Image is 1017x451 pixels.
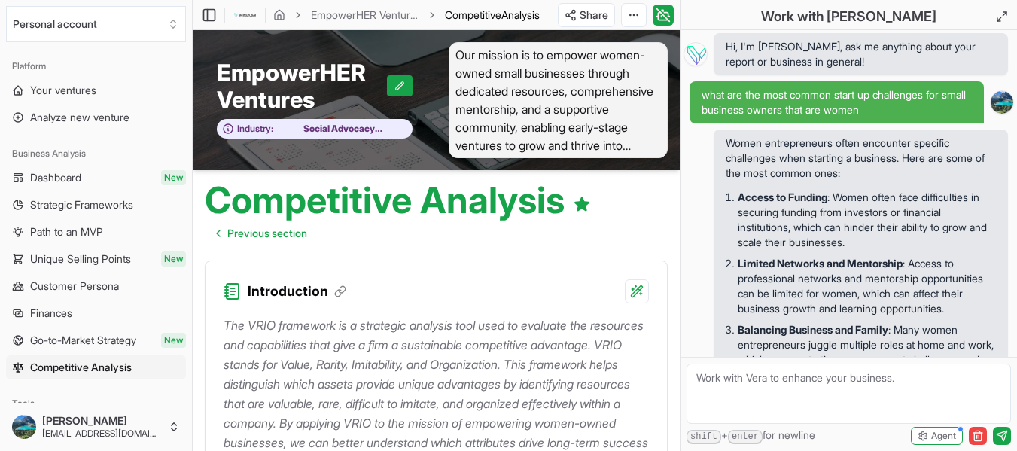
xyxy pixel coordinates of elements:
[273,123,404,135] span: Social Advocacy Organizations
[738,257,903,270] strong: Limited Networks and Mentorship
[728,430,763,444] kbd: enter
[6,142,186,166] div: Business Analysis
[702,87,972,117] span: what are the most common start up challenges for small business owners that are women
[684,42,708,66] img: Vera
[42,414,162,428] span: [PERSON_NAME]
[726,39,996,69] span: Hi, I'm [PERSON_NAME], ask me anything about your report or business in general!
[273,8,540,23] nav: breadcrumb
[6,105,186,130] a: Analyze new venture
[6,409,186,445] button: [PERSON_NAME][EMAIL_ADDRESS][DOMAIN_NAME]
[911,427,963,445] button: Agent
[726,136,996,181] p: Women entrepreneurs often encounter specific challenges when starting a business. Here are some o...
[205,182,591,218] h1: Competitive Analysis
[6,328,186,352] a: Go-to-Market StrategyNew
[30,224,103,239] span: Path to an MVP
[30,279,119,294] span: Customer Persona
[738,256,996,316] p: : Access to professional networks and mentorship opportunities can be limited for women, which ca...
[311,8,419,23] a: EmpowerHER Ventures
[30,333,136,348] span: Go-to-Market Strategy
[580,8,608,23] span: Share
[6,274,186,298] a: Customer Persona
[30,110,129,125] span: Analyze new venture
[6,392,186,416] div: Tools
[42,428,162,440] span: [EMAIL_ADDRESS][DOMAIN_NAME]
[30,197,133,212] span: Strategic Frameworks
[248,281,346,302] h3: Introduction
[30,170,81,185] span: Dashboard
[501,8,540,21] span: Analysis
[6,54,186,78] div: Platform
[6,6,186,42] button: Select an organization
[161,333,186,348] span: New
[205,218,319,248] nav: pagination
[233,6,257,24] img: logo
[161,251,186,267] span: New
[205,218,319,248] a: Go to previous page
[6,166,186,190] a: DashboardNew
[30,306,72,321] span: Finances
[931,430,956,442] span: Agent
[6,220,186,244] a: Path to an MVP
[445,8,540,23] span: CompetitiveAnalysis
[6,78,186,102] a: Your ventures
[217,59,387,113] span: EmpowerHER Ventures
[687,428,815,444] span: + for newline
[738,323,888,336] strong: Balancing Business and Family
[6,193,186,217] a: Strategic Frameworks
[30,251,131,267] span: Unique Selling Points
[738,190,827,203] strong: Access to Funding
[12,415,36,439] img: ACg8ocKKisR3M9JTKe8m2KXlptEKaYuTUrmeo_OhKMt_nRidGOclFqVD=s96-c
[217,119,413,139] button: Industry:Social Advocacy Organizations
[30,83,96,98] span: Your ventures
[237,123,273,135] span: Industry:
[687,430,721,444] kbd: shift
[161,170,186,185] span: New
[6,355,186,379] a: Competitive Analysis
[6,301,186,325] a: Finances
[558,3,615,27] button: Share
[449,42,668,158] span: Our mission is to empower women-owned small businesses through dedicated resources, comprehensive...
[738,322,996,382] p: : Many women entrepreneurs juggle multiple roles at home and work, which can create time manageme...
[761,6,936,27] h2: Work with [PERSON_NAME]
[991,91,1013,114] img: ACg8ocKKisR3M9JTKe8m2KXlptEKaYuTUrmeo_OhKMt_nRidGOclFqVD=s96-c
[30,360,132,375] span: Competitive Analysis
[738,190,996,250] p: : Women often face difficulties in securing funding from investors or financial institutions, whi...
[6,247,186,271] a: Unique Selling PointsNew
[227,226,307,241] span: Previous section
